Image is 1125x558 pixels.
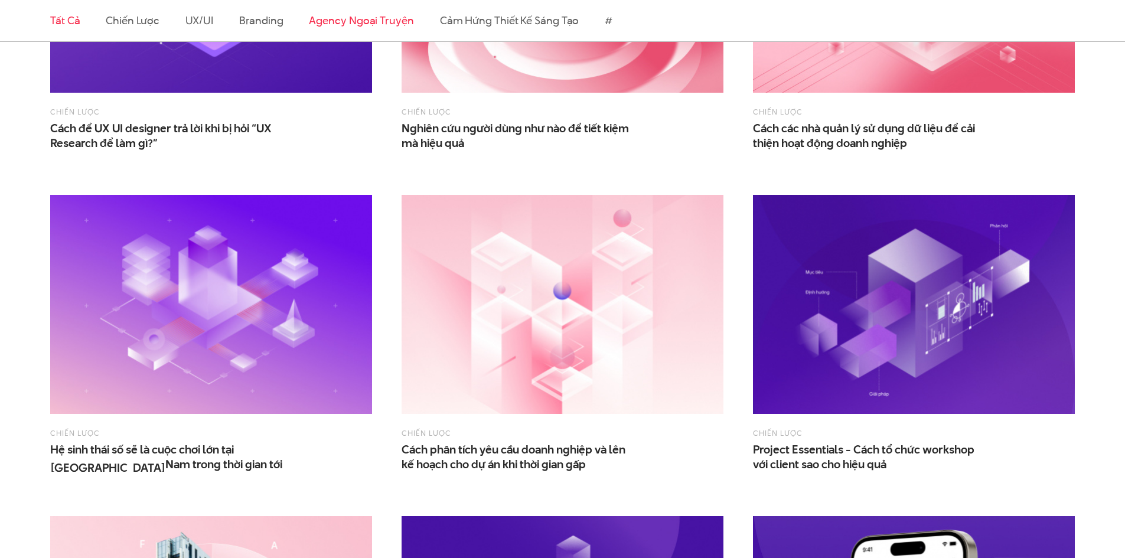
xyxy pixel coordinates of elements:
a: Chiến lược [50,106,100,117]
a: Cách để UX UI designer trả lời khi bị hỏi “UXResearch để làm gì?” [50,121,286,151]
a: Project Essentials - Cách tổ chức workshopvới client sao cho hiệu quả [753,442,989,472]
span: Cách phân tích yêu cầu doanh nghiệp và lên [402,442,638,472]
img: Project Essentials - Cách tổ chức workshop với client [753,195,1075,414]
span: Nghiên cứu người dùng như nào để tiết kiệm [402,121,638,151]
a: Chiến lược [106,13,159,28]
a: Chiến lược [753,428,803,438]
a: Hệ sinh thái số sẽ là cuộc chơi lớn tại [GEOGRAPHIC_DATA]Nam trong thời gian tới [50,442,286,472]
span: Nam trong thời gian tới [165,457,282,472]
a: Cách các nhà quản lý sử dụng dữ liệu để cảithiện hoạt động doanh nghiệp [753,121,989,151]
img: Hệ sinh thái số sẽ là cuộc chơi lớn tại Việt Nam trong thời gian tới [50,195,372,414]
a: Nghiên cứu người dùng như nào để tiết kiệmmà hiệu quả [402,121,638,151]
a: Branding [239,13,283,28]
span: Research để làm gì?” [50,136,158,151]
a: Chiến lược [50,428,100,438]
a: UX/UI [185,13,214,28]
img: Cách phân tích yêu cầu doanh nghiệp và lên kế hoạch cho dự án khi thời gian gấp [402,195,723,414]
a: # [605,13,612,28]
span: kế hoạch cho dự án khi thời gian gấp [402,457,586,472]
span: thiện hoạt động doanh nghiệp [753,136,907,151]
span: Cách để UX UI designer trả lời khi bị hỏi “UX [50,121,286,151]
span: Cách các nhà quản lý sử dụng dữ liệu để cải [753,121,989,151]
a: Cảm hứng thiết kế sáng tạo [440,13,579,28]
a: Tất cả [50,13,80,28]
span: Project Essentials - Cách tổ chức workshop [753,442,989,472]
span: với client sao cho hiệu quả [753,457,886,472]
span: Hệ sinh thái số sẽ là cuộc chơi lớn tại [GEOGRAPHIC_DATA] [50,442,286,472]
a: Cách phân tích yêu cầu doanh nghiệp và lênkế hoạch cho dự án khi thời gian gấp [402,442,638,472]
span: mà hiệu quả [402,136,464,151]
a: Chiến lược [402,428,451,438]
a: Chiến lược [402,106,451,117]
a: Chiến lược [753,106,803,117]
a: Agency ngoại truyện [309,13,413,28]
